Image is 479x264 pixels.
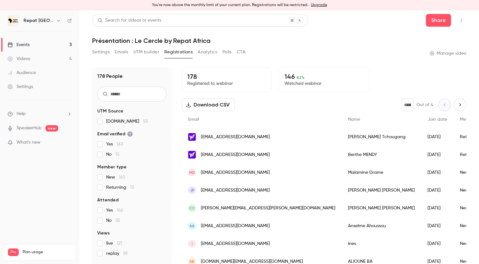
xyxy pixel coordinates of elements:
div: Audience [8,70,36,76]
img: Repat Africa [8,16,18,26]
span: jF [190,187,194,193]
span: I [192,241,193,247]
div: Settings [8,84,33,90]
div: Videos [8,56,30,62]
h1: Présentation : Le Cercle by Repat Africa [92,37,466,44]
span: 165 [119,175,126,179]
p: 146 [284,73,363,80]
span: 59 [123,251,128,256]
span: [EMAIL_ADDRESS][DOMAIN_NAME] [201,134,270,140]
span: 55 [143,119,148,124]
span: Attended [97,197,119,203]
h1: 178 People [97,72,123,80]
span: Email verified [97,131,133,137]
div: [DATE] [421,128,454,146]
span: No [106,151,120,158]
button: Share [426,14,451,27]
h6: Repat [GEOGRAPHIC_DATA] [24,17,53,24]
span: Pro [8,248,19,256]
span: new [45,125,58,132]
span: New [106,174,126,180]
img: yahoo.fr [188,133,196,141]
span: 82 % [297,75,305,80]
span: Yes [106,207,123,213]
div: [PERSON_NAME] [PERSON_NAME] [342,199,421,217]
span: [EMAIL_ADDRESS][DOMAIN_NAME] [201,240,270,247]
p: Watched webinar [284,80,363,87]
div: Anselme Ahoussou [342,217,421,235]
span: replay [106,250,128,257]
span: [DOMAIN_NAME] [106,118,148,125]
span: AA [189,223,195,229]
button: Polls [222,47,232,57]
a: SpeakerHub [17,125,42,132]
span: 32 [115,218,120,223]
span: Returning [106,184,134,191]
img: yahoo.fr [188,151,196,159]
div: Events [8,42,30,48]
button: Settings [92,47,110,57]
div: [DATE] [421,146,454,164]
iframe: Noticeable Trigger [64,140,72,146]
span: [EMAIL_ADDRESS][DOMAIN_NAME] [201,223,270,229]
span: 163 [117,142,123,146]
button: CTA [237,47,245,57]
span: Plan usage [23,250,72,255]
span: [PERSON_NAME][EMAIL_ADDRESS][PERSON_NAME][DOMAIN_NAME] [201,205,335,212]
a: Manage video [430,50,466,57]
div: [DATE] [421,164,454,181]
button: Next page [454,98,466,111]
span: UTM Source [97,108,123,114]
div: Search for videos or events [98,17,161,24]
button: Analytics [198,47,217,57]
a: Upgrade [311,3,327,8]
button: Emails [115,47,128,57]
span: Name [348,117,360,122]
span: Help [17,111,26,117]
span: CC [189,205,195,211]
span: MD [189,170,195,175]
span: Views [97,230,110,236]
div: Malamine Drame [342,164,421,181]
span: [EMAIL_ADDRESS][DOMAIN_NAME] [201,187,270,194]
button: Download CSV [182,98,235,111]
span: No [106,217,120,224]
div: [DATE] [421,217,454,235]
span: [EMAIL_ADDRESS][DOMAIN_NAME] [201,152,270,158]
p: Registered to webinar [187,80,266,87]
span: live [106,240,122,247]
span: [EMAIL_ADDRESS][DOMAIN_NAME] [201,169,270,176]
span: What's new [17,139,40,146]
button: UTM builder [133,47,159,57]
span: Member type [97,164,127,170]
span: Yes [106,141,123,147]
span: 13 [130,185,134,190]
span: Join date [428,117,447,122]
div: Ines [342,235,421,253]
div: [DATE] [421,235,454,253]
div: [PERSON_NAME] [PERSON_NAME] [342,181,421,199]
span: Email [188,117,199,122]
p: Out of 4 [416,102,433,108]
button: Registrations [164,47,193,57]
div: [DATE] [421,181,454,199]
div: [DATE] [421,199,454,217]
span: 121 [117,241,122,246]
p: 178 [187,73,266,80]
li: help-dropdown-opener [8,111,72,117]
div: [PERSON_NAME] Tchougang [342,128,421,146]
span: 146 [117,208,123,213]
span: 15 [115,152,120,157]
div: Berthe MENDY [342,146,421,164]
